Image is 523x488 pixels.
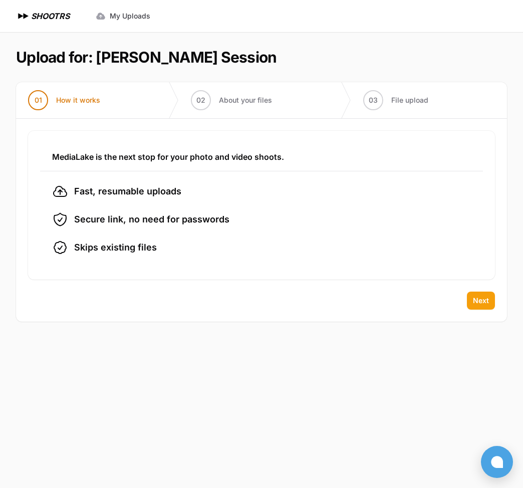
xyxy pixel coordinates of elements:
[391,95,428,105] span: File upload
[90,7,156,25] a: My Uploads
[467,292,495,310] button: Next
[110,11,150,21] span: My Uploads
[74,212,229,226] span: Secure link, no need for passwords
[179,82,284,118] button: 02 About your files
[52,151,471,163] h3: MediaLake is the next stop for your photo and video shoots.
[35,95,42,105] span: 01
[219,95,272,105] span: About your files
[16,10,70,22] a: SHOOTRS SHOOTRS
[74,240,157,255] span: Skips existing files
[31,10,70,22] h1: SHOOTRS
[56,95,100,105] span: How it works
[481,446,513,478] button: Open chat window
[473,296,489,306] span: Next
[196,95,205,105] span: 02
[74,184,181,198] span: Fast, resumable uploads
[351,82,440,118] button: 03 File upload
[16,10,31,22] img: SHOOTRS
[16,82,112,118] button: 01 How it works
[369,95,378,105] span: 03
[16,48,277,66] h1: Upload for: [PERSON_NAME] Session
